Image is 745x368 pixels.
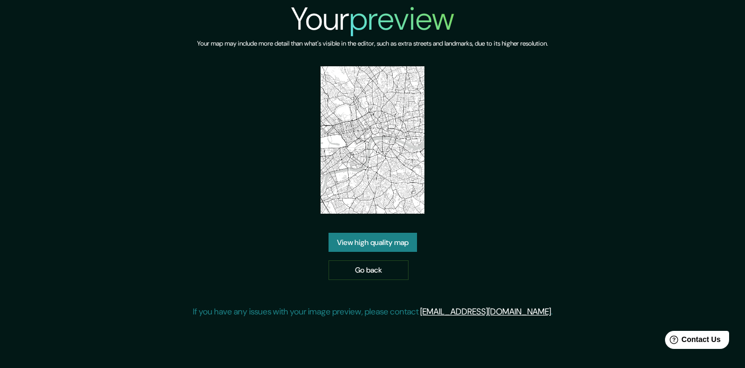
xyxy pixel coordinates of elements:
[197,38,548,49] h6: Your map may include more detail than what's visible in the editor, such as extra streets and lan...
[193,305,553,318] p: If you have any issues with your image preview, please contact .
[329,260,409,280] a: Go back
[321,66,425,214] img: created-map-preview
[420,306,551,317] a: [EMAIL_ADDRESS][DOMAIN_NAME]
[329,233,417,252] a: View high quality map
[651,327,733,356] iframe: Help widget launcher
